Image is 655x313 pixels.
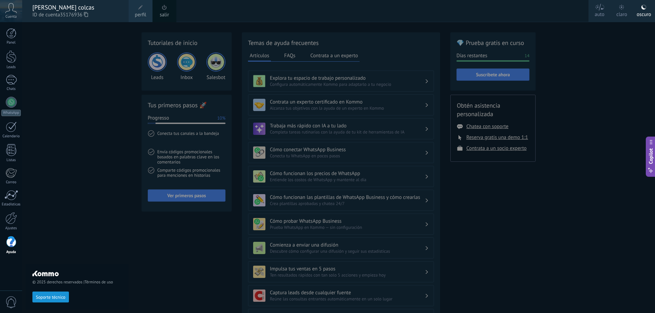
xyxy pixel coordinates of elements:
[160,11,169,19] a: salir
[32,294,69,299] a: Soporte técnico
[135,11,146,19] span: perfil
[32,4,122,11] div: [PERSON_NAME] colcas
[1,87,21,91] div: Chats
[32,292,69,302] button: Soporte técnico
[32,280,122,285] span: © 2025 derechos reservados |
[1,134,21,139] div: Calendario
[1,250,21,254] div: Ayuda
[1,110,21,116] div: WhatsApp
[1,41,21,45] div: Panel
[595,4,605,22] div: auto
[647,148,654,164] span: Copilot
[1,65,21,69] div: Leads
[60,11,88,19] span: 35176936
[5,15,17,19] span: Cuenta
[616,4,627,22] div: claro
[1,202,21,207] div: Estadísticas
[85,280,113,285] a: Términos de uso
[1,180,21,185] div: Correo
[32,11,122,19] span: ID de cuenta
[637,4,651,22] div: oscuro
[1,226,21,231] div: Ajustes
[36,295,65,300] span: Soporte técnico
[1,158,21,162] div: Listas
